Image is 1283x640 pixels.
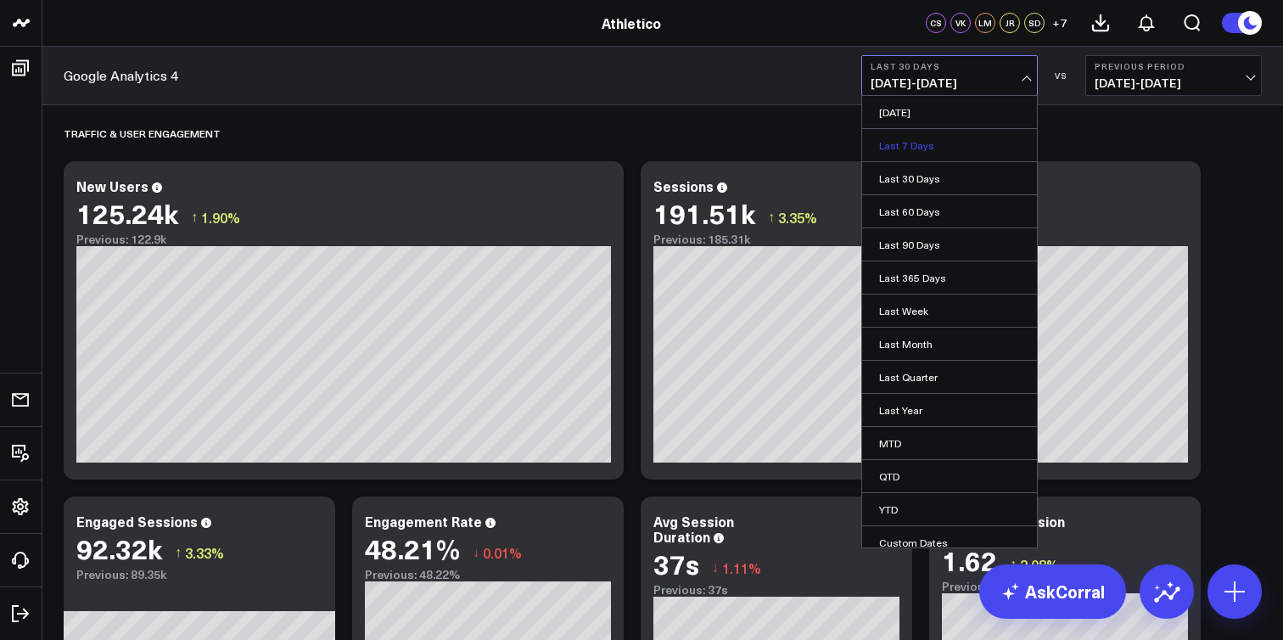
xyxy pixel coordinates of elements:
span: ↑ [175,542,182,564]
div: Sessions [653,177,714,195]
div: 37s [653,548,699,579]
span: 3.35% [778,208,817,227]
a: MTD [862,427,1037,459]
span: ↑ [768,206,775,228]
div: JR [1000,13,1020,33]
span: ↓ [712,557,719,579]
div: VK [950,13,971,33]
a: Last 365 Days [862,261,1037,294]
span: 3.33% [185,543,224,562]
b: Last 30 Days [871,61,1028,71]
span: ↑ [1010,553,1017,575]
a: Last 7 Days [862,129,1037,161]
span: + 7 [1052,17,1067,29]
div: SD [1024,13,1045,33]
span: 0.01% [483,543,522,562]
div: Previous: 185.31k [653,233,1188,246]
div: Traffic & User Engagement [64,114,221,153]
span: ↑ [191,206,198,228]
div: Previous: 1.59 [942,580,1188,593]
div: New Users [76,177,148,195]
div: Engagement Rate [365,512,482,531]
a: Google Analytics 4 [64,66,178,85]
span: 1.11% [722,559,761,577]
div: Avg Session Duration [653,512,734,546]
a: Last 90 Days [862,228,1037,261]
span: ↓ [473,542,479,564]
a: Custom Dates [862,526,1037,559]
div: 92.32k [76,533,162,564]
div: Previous: 89.35k [76,568,322,581]
span: [DATE] - [DATE] [871,76,1028,90]
a: AskCorral [979,564,1126,619]
span: 2.08% [1020,555,1059,574]
button: Last 30 Days[DATE]-[DATE] [861,55,1038,96]
span: 1.90% [201,208,240,227]
div: Previous: 37s [653,583,899,597]
a: Athletico [602,14,661,32]
a: YTD [862,493,1037,525]
div: Previous: 48.22% [365,568,611,581]
a: Last Month [862,328,1037,360]
div: 191.51k [653,198,755,228]
div: 48.21% [365,533,460,564]
div: 125.24k [76,198,178,228]
a: [DATE] [862,96,1037,128]
a: Last 60 Days [862,195,1037,227]
span: [DATE] - [DATE] [1095,76,1252,90]
a: Last 30 Days [862,162,1037,194]
b: Previous Period [1095,61,1252,71]
div: LM [975,13,995,33]
div: 1.62 [942,545,997,575]
div: CS [926,13,946,33]
a: Last Quarter [862,361,1037,393]
div: Previous: 122.9k [76,233,611,246]
div: VS [1046,70,1077,81]
a: QTD [862,460,1037,492]
a: Last Year [862,394,1037,426]
a: Last Week [862,295,1037,327]
button: +7 [1049,13,1069,33]
button: Previous Period[DATE]-[DATE] [1085,55,1262,96]
div: Engaged Sessions [76,512,198,531]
